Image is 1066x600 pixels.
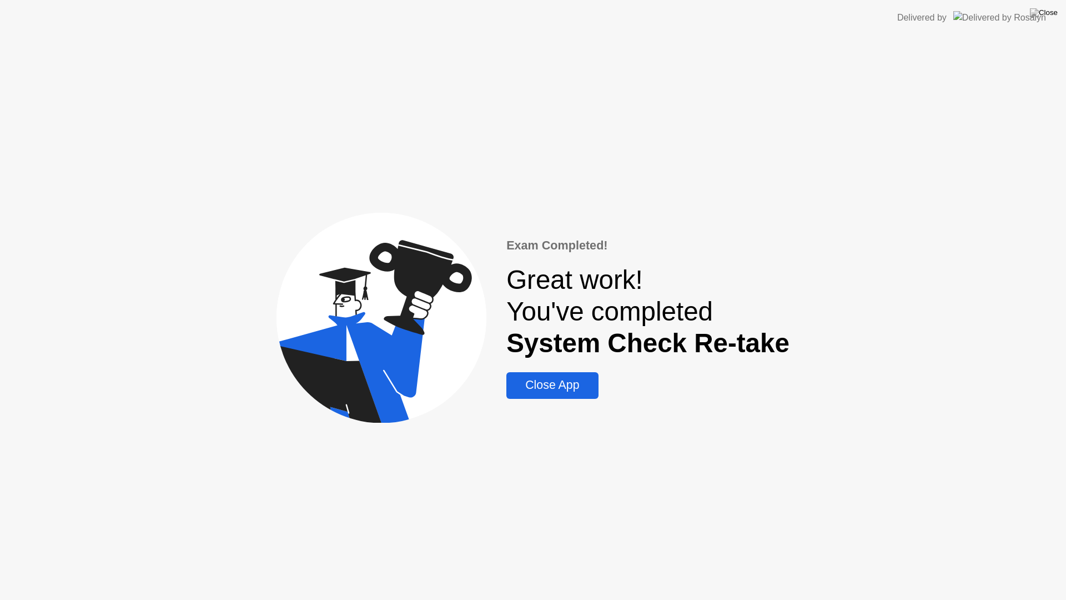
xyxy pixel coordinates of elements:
b: System Check Re-take [506,328,790,358]
div: Close App [510,378,595,392]
img: Close [1030,8,1058,17]
img: Delivered by Rosalyn [953,11,1046,24]
div: Exam Completed! [506,237,790,254]
button: Close App [506,372,598,399]
div: Delivered by [897,11,947,24]
div: Great work! You've completed [506,264,790,359]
